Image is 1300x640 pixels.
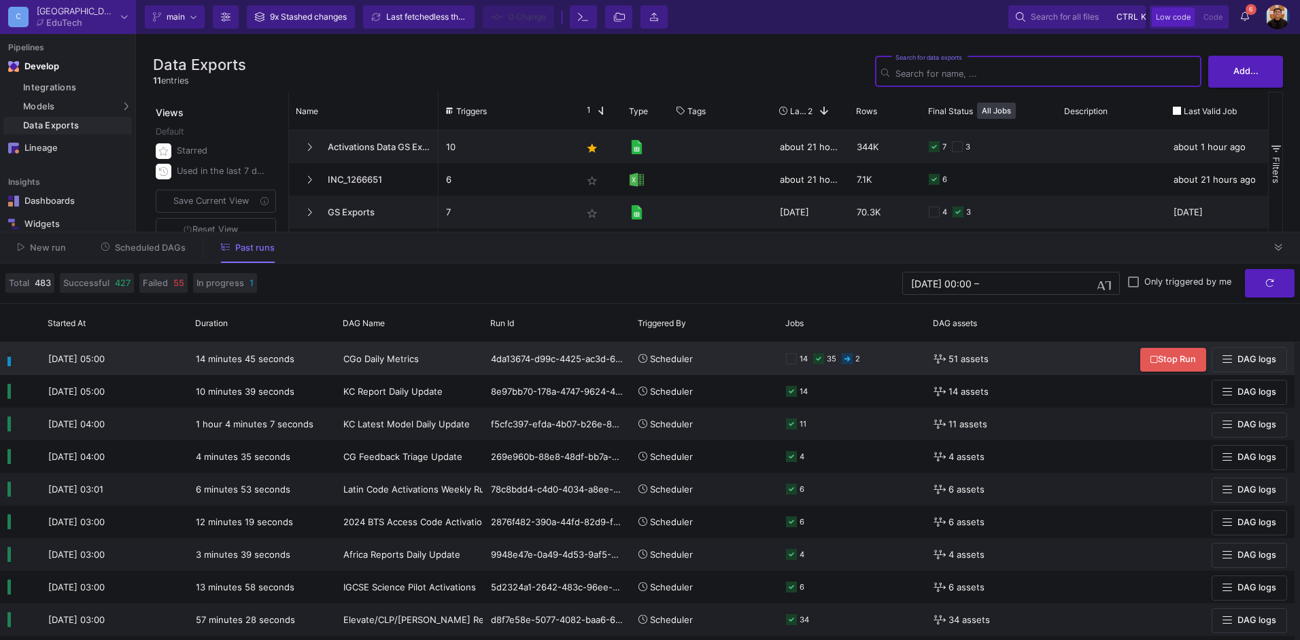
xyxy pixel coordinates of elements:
[1271,157,1282,183] span: Filters
[849,163,921,196] div: 7.1K
[1166,130,1268,163] div: about 1 hour ago
[483,473,631,505] div: 78c8bdd4-c4d0-4034-a8ee-b95baedaad96
[289,130,439,163] div: Press SPACE to select this row.
[650,386,693,397] span: Scheduler
[1199,7,1227,26] button: Code
[153,161,279,181] button: Used in the last 7 days
[483,408,631,440] div: f5cfc397-efda-4b07-b26e-83c7f378b2e7
[196,419,313,429] span: 1 hour 4 minutes 7 seconds
[827,343,836,375] div: 35
[650,549,693,560] span: Scheduler
[948,376,989,408] span: 14 assets
[153,141,279,161] button: Starred
[48,484,103,495] span: [DATE] 03:01
[948,474,985,505] span: 6 assets
[196,614,295,625] span: 57 minutes 28 seconds
[156,190,276,213] button: Save Current View
[1064,106,1108,116] span: Description
[965,131,970,163] div: 3
[800,474,804,505] div: 6
[790,106,808,116] span: Last Used
[942,164,947,196] div: 6
[1208,56,1283,88] button: Add...
[584,173,600,189] mat-icon: star_border
[247,5,355,29] button: 9x Stashed changes
[1233,66,1259,76] span: Add...
[343,386,443,397] span: KC Report Daily Update
[446,131,567,163] p: 10
[320,196,431,228] span: GS Exports
[800,506,804,538] div: 6
[320,131,431,163] span: Activations Data GS Exports
[1237,517,1276,527] span: DAG logs
[1203,12,1222,22] span: Code
[1116,9,1138,25] span: ctrl
[785,318,804,328] span: Jobs
[808,106,812,116] span: 2
[289,196,439,228] div: Press SPACE to select this row.
[3,213,132,235] a: Navigation iconWidgets
[446,229,567,261] p: 12
[60,273,134,293] button: Successful427
[115,243,186,253] span: Scheduled DAGs
[1265,5,1290,29] img: bg52tvgs8dxfpOhHYAd0g09LCcAxm85PnUXHwHyc.png
[800,441,804,473] div: 4
[1212,575,1287,601] button: DAG logs
[8,61,19,72] img: Navigation icon
[650,451,693,462] span: Scheduler
[9,277,29,289] span: Total
[483,342,631,375] div: 4da13674-d99c-4425-ac3d-622c363887cf
[3,190,132,212] a: Navigation iconDashboards
[196,582,294,592] span: 13 minutes 58 seconds
[800,343,808,375] div: 14
[177,141,268,161] div: Starred
[320,229,431,261] span: CLP Reports
[153,75,161,86] span: 11
[143,277,168,289] span: Failed
[800,376,808,408] div: 14
[1152,7,1195,26] button: Low code
[24,219,113,230] div: Widgets
[650,419,693,429] span: Scheduler
[196,386,294,397] span: 10 minutes 39 seconds
[48,451,105,462] span: [DATE] 04:00
[48,386,105,397] span: [DATE] 05:00
[343,582,476,592] span: IGCSE Science Pilot Activations
[250,277,254,289] span: 1
[156,218,276,242] button: Reset View
[205,237,291,258] button: Past runs
[196,484,290,495] span: 6 minutes 53 seconds
[1246,4,1256,15] span: 6
[196,353,294,364] span: 14 minutes 45 seconds
[23,101,55,112] span: Models
[948,539,985,571] span: 4 assets
[650,353,693,364] span: Scheduler
[948,506,985,538] span: 6 assets
[1150,354,1196,364] span: Stop Run
[630,140,644,154] img: [Legacy] Google Sheets
[1112,9,1138,25] button: ctrlk
[153,56,246,73] h3: Data Exports
[177,161,268,181] div: Used in the last 7 days
[48,614,105,625] span: [DATE] 03:00
[1233,5,1257,29] button: 6
[1140,348,1206,372] button: Stop Run
[343,516,492,527] span: 2024 BTS Access Code Activations
[772,130,849,163] div: about 21 hours ago
[167,7,185,27] span: main
[1,237,82,258] button: New run
[650,516,693,527] span: Scheduler
[1031,7,1099,27] span: Search for all files
[855,343,860,375] div: 2
[1212,608,1287,633] button: DAG logs
[977,103,1016,119] button: All Jobs
[650,582,693,592] span: Scheduler
[196,277,244,289] span: In progress
[584,140,600,156] mat-icon: star
[772,228,849,261] div: -
[48,419,105,429] span: [DATE] 04:00
[184,224,238,234] span: Reset View
[343,353,419,364] span: CGo Daily Metrics
[46,18,82,27] div: EduTech
[895,69,1195,79] input: Search for name, ...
